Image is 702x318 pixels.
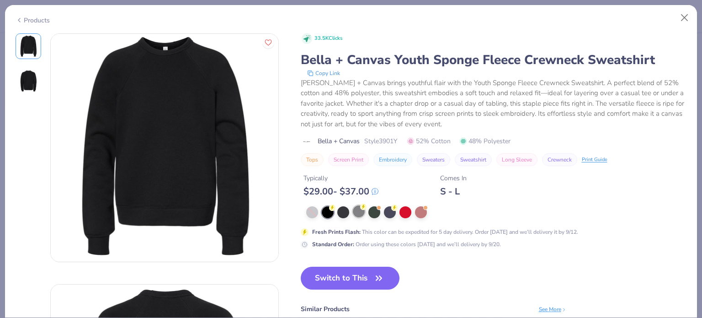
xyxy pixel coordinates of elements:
[303,186,378,197] div: $ 29.00 - $ 37.00
[312,240,501,248] div: Order using these colors [DATE] and we’ll delivery by 9/20.
[582,156,607,164] div: Print Guide
[301,78,687,129] div: [PERSON_NAME] + Canvas brings youthful flair with the Youth Sponge Fleece Crewneck Sweatshirt. A ...
[496,153,537,166] button: Long Sleeve
[301,267,400,290] button: Switch to This
[373,153,412,166] button: Embroidery
[301,304,350,314] div: Similar Products
[51,34,278,262] img: Front
[364,136,397,146] span: Style 3901Y
[417,153,450,166] button: Sweaters
[301,51,687,69] div: Bella + Canvas Youth Sponge Fleece Crewneck Sweatshirt
[314,35,342,43] span: 33.5K Clicks
[17,70,39,92] img: Back
[542,153,577,166] button: Crewneck
[440,173,467,183] div: Comes In
[676,9,693,27] button: Close
[304,69,343,78] button: copy to clipboard
[407,136,451,146] span: 52% Cotton
[262,37,274,49] button: Like
[17,35,39,57] img: Front
[460,136,511,146] span: 48% Polyester
[440,186,467,197] div: S - L
[539,305,567,313] div: See More
[318,136,360,146] span: Bella + Canvas
[303,173,378,183] div: Typically
[455,153,492,166] button: Sweatshirt
[312,228,578,236] div: This color can be expedited for 5 day delivery. Order [DATE] and we’ll delivery it by 9/12.
[301,153,324,166] button: Tops
[328,153,369,166] button: Screen Print
[301,138,313,146] img: brand logo
[312,241,354,248] strong: Standard Order :
[16,16,50,25] div: Products
[312,228,361,236] strong: Fresh Prints Flash :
